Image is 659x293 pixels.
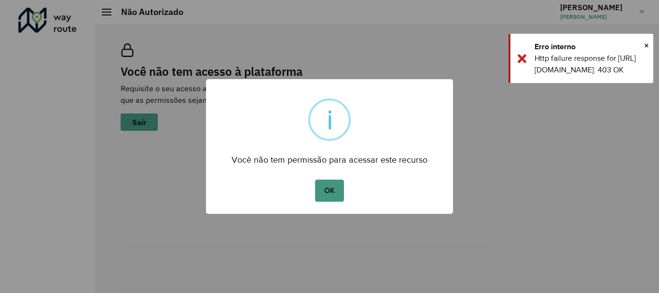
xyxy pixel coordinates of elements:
span: × [644,38,649,53]
div: Erro interno [535,41,646,53]
div: Você não tem permissão para acessar este recurso [206,146,453,167]
button: Close [644,38,649,53]
div: Http failure response for [URL][DOMAIN_NAME]: 403 OK [535,53,646,76]
div: i [327,100,333,139]
button: OK [315,180,343,202]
